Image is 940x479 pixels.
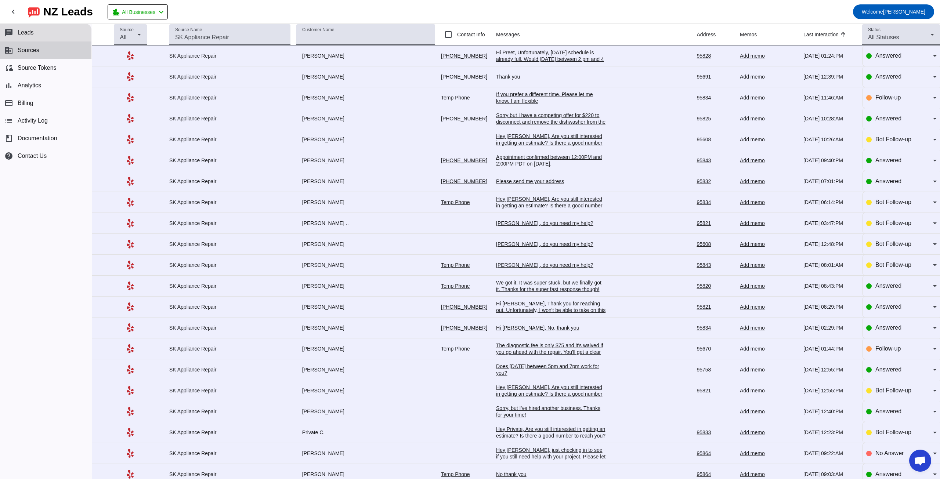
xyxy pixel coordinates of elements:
div: [PERSON_NAME] [296,450,406,457]
span: Bot Follow-up [875,241,911,247]
div: Hey Private, Are you still interested in getting an estimate? Is there a good number to reach you... [496,426,606,446]
div: Hi Preet, Unfortunately, [DATE] schedule is already full. Would [DATE] between 2 pm and 4 pm work... [496,49,606,69]
a: [PHONE_NUMBER] [441,116,487,121]
mat-icon: Yelp [126,282,135,290]
div: 95832 [697,178,734,185]
div: SK Appliance Repair [169,450,279,457]
div: SK Appliance Repair [169,366,279,373]
div: 95758 [697,366,734,373]
div: Appointment confirmed between 12:00PM and 2:00PM PDT on [DATE]. [496,154,606,167]
div: 95843 [697,157,734,164]
img: logo [28,6,40,18]
mat-icon: Yelp [126,114,135,123]
div: 95608 [697,136,734,143]
span: Bot Follow-up [875,262,911,268]
div: Add memo [740,115,798,122]
div: [PERSON_NAME] [296,408,406,415]
mat-icon: Yelp [126,219,135,228]
div: Add memo [740,73,798,80]
div: [PERSON_NAME] [296,387,406,394]
div: Open chat [909,450,931,472]
div: [PERSON_NAME] , do you need my help?​ [496,220,606,226]
div: SK Appliance Repair [169,429,279,436]
div: SK Appliance Repair [169,94,279,101]
span: Bot Follow-up [875,220,911,226]
div: 95821 [697,387,734,394]
mat-icon: Yelp [126,344,135,353]
div: SK Appliance Repair [169,52,279,59]
div: [DATE] 12:48:PM [803,241,856,247]
div: SK Appliance Repair [169,471,279,478]
div: 95834 [697,324,734,331]
th: Address [697,24,740,46]
span: No Answer [875,450,904,456]
mat-icon: Yelp [126,407,135,416]
th: Memos [740,24,803,46]
div: [DATE] 01:44:PM [803,345,856,352]
div: Add memo [740,324,798,331]
div: Hey [PERSON_NAME], Are you still interested in getting an estimate? Is there a good number to rea... [496,384,606,404]
div: SK Appliance Repair [169,136,279,143]
span: Welcome [862,9,883,15]
a: [PHONE_NUMBER] [441,325,487,331]
button: Welcome[PERSON_NAME] [853,4,934,19]
mat-icon: Yelp [126,156,135,165]
div: Add memo [740,345,798,352]
div: Add memo [740,220,798,226]
div: Add memo [740,450,798,457]
mat-icon: Yelp [126,72,135,81]
div: Add memo [740,199,798,206]
div: Thank you [496,73,606,80]
span: book [4,134,13,143]
div: Private C. [296,429,406,436]
div: Add memo [740,387,798,394]
mat-icon: business [4,46,13,55]
div: [PERSON_NAME] [296,304,406,310]
span: Answered [875,304,901,310]
mat-icon: Yelp [126,428,135,437]
div: 95670 [697,345,734,352]
div: [DATE] 08:29:PM [803,304,856,310]
span: Documentation [18,135,57,142]
div: SK Appliance Repair [169,304,279,310]
div: Sorry but I have a competing offer for $220 to disconnect and remove the dishwasher from the prem... [496,112,606,132]
div: SK Appliance Repair [169,199,279,206]
div: 95825 [697,115,734,122]
div: [DATE] 09:22:AM [803,450,856,457]
div: We got it. It was super stuck, but we finally got it. Thanks for the super fast response though! ... [496,279,606,306]
div: Add memo [740,241,798,247]
div: Does [DATE] between 5pm and 7pm work for you? [496,363,606,376]
div: [DATE] 06:14:PM [803,199,856,206]
div: [PERSON_NAME] [296,73,406,80]
mat-icon: cloud_sync [4,63,13,72]
span: Answered [875,73,901,80]
span: Answered [875,324,901,331]
div: [PERSON_NAME] [296,262,406,268]
span: [PERSON_NAME] [862,7,925,17]
a: Temp Phone [441,471,470,477]
a: [PHONE_NUMBER] [441,304,487,310]
mat-icon: payment [4,99,13,108]
mat-icon: Yelp [126,365,135,374]
mat-label: Source Name [175,28,202,32]
div: SK Appliance Repair [169,73,279,80]
mat-label: Source [120,28,134,32]
div: SK Appliance Repair [169,387,279,394]
div: [PERSON_NAME] [296,345,406,352]
div: [DATE] 08:01:AM [803,262,856,268]
div: [PERSON_NAME] , do you need my help?​ [496,241,606,247]
mat-icon: Yelp [126,261,135,269]
div: Add memo [740,94,798,101]
div: If you prefer a different time, Please let me know. I am flexible [496,91,606,104]
mat-icon: Yelp [126,302,135,311]
div: SK Appliance Repair [169,283,279,289]
div: [PERSON_NAME] [296,366,406,373]
div: [DATE] 10:28:AM [803,115,856,122]
div: The diagnostic fee is only $75 and it's waived if you go ahead with the repair. You'll get a clea... [496,342,606,369]
mat-label: Status [868,28,881,32]
mat-icon: Yelp [126,198,135,207]
mat-icon: chevron_left [9,7,18,16]
div: SK Appliance Repair [169,345,279,352]
div: [DATE] 08:43:PM [803,283,856,289]
div: [DATE] 10:26:AM [803,136,856,143]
